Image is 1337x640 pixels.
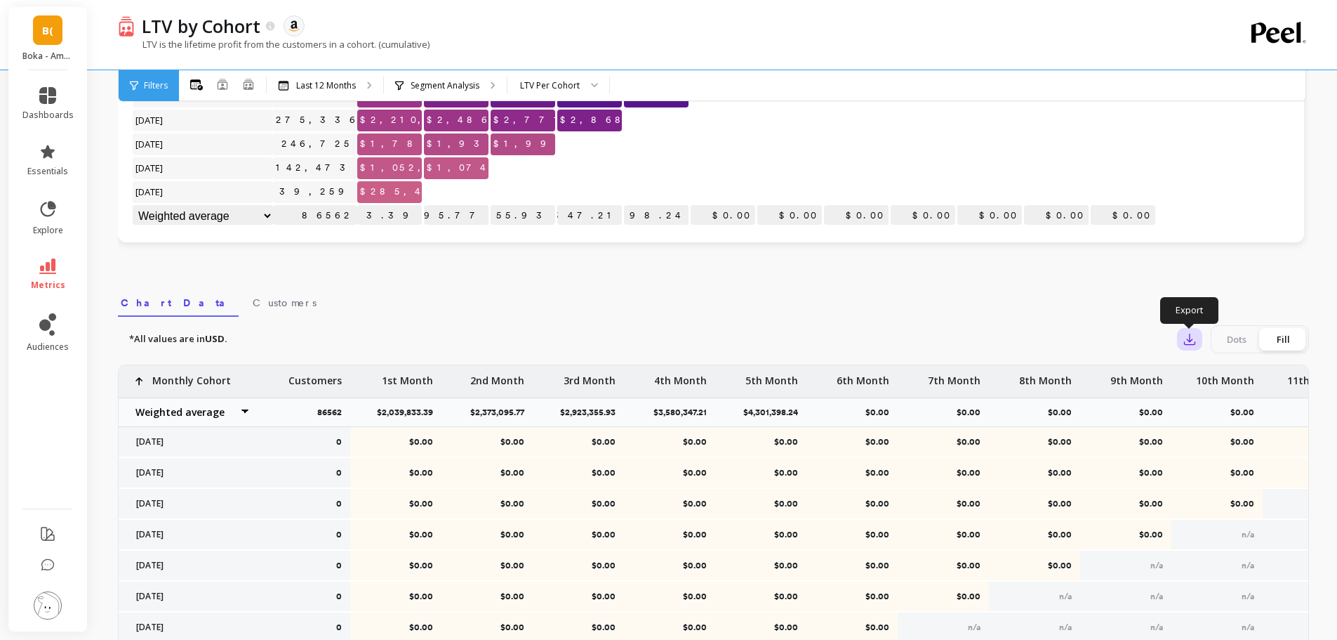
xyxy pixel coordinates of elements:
img: profile picture [34,592,62,620]
p: $0.00 [1048,407,1080,418]
p: 1st Month [382,365,433,388]
p: $0.00 [1089,498,1163,509]
p: $0.00 [907,529,980,540]
p: $0.00 [1230,407,1263,418]
p: $2,039,833.39 [357,205,422,226]
img: api.amazon.svg [288,20,300,32]
p: $0.00 [998,560,1072,571]
p: [DATE] [128,591,251,602]
span: [DATE] [133,181,167,202]
span: [DATE] [133,110,167,131]
p: LTV by Cohort [142,14,260,38]
p: $0.00 [451,436,524,448]
p: $0.00 [816,498,889,509]
span: Filters [144,80,168,91]
span: $1,074,855.67 [424,157,568,178]
p: $0.00 [957,205,1022,226]
span: [DATE] [133,157,167,178]
p: $0.00 [724,467,798,478]
p: $3,580,347.21 [557,205,622,226]
a: 142,473 [273,157,359,178]
p: 8th Month [1019,365,1072,388]
p: $0.00 [1180,436,1254,448]
p: $0.00 [1180,467,1254,478]
p: $0.00 [998,467,1072,478]
p: $0.00 [1139,407,1171,418]
p: $0.00 [1089,467,1163,478]
p: [DATE] [128,560,251,571]
span: n/a [1242,592,1254,601]
span: $2,486,460.51 [424,110,558,131]
p: $0.00 [724,498,798,509]
p: $0.00 [359,436,433,448]
p: $0.00 [998,529,1072,540]
p: LTV is the lifetime profit from the customers in a cohort. (cumulative) [118,38,430,51]
span: $1,785,764.00 [357,133,500,155]
p: $0.00 [891,205,955,226]
p: $0.00 [359,560,433,571]
p: 86562 [273,205,357,226]
p: $0.00 [1180,498,1254,509]
span: B( [42,22,53,39]
span: $2,868,016.44 [557,110,697,131]
p: $0.00 [451,529,524,540]
p: $0.00 [633,591,707,602]
p: [DATE] [128,622,251,633]
p: $0.00 [1091,205,1155,226]
p: $2,373,095.77 [470,407,533,418]
p: 3rd Month [564,365,616,388]
p: 0 [336,467,342,478]
p: $0.00 [542,622,616,633]
p: $0.00 [542,436,616,448]
p: $0.00 [691,205,755,226]
span: metrics [31,280,65,291]
p: $0.00 [1089,529,1163,540]
p: $0.00 [359,591,433,602]
p: $0.00 [816,560,889,571]
div: Dots [1213,328,1260,351]
p: Monthly Cohort [152,365,231,388]
div: Fill [1260,328,1306,351]
p: $0.00 [542,591,616,602]
div: LTV Per Cohort [520,79,580,92]
p: $0.00 [724,529,798,540]
p: 0 [336,560,342,571]
p: $0.00 [542,529,616,540]
p: $0.00 [724,560,798,571]
p: $0.00 [757,205,822,226]
p: $0.00 [633,436,707,448]
span: essentials [27,166,68,177]
span: n/a [1059,592,1072,601]
p: $0.00 [957,407,989,418]
p: $0.00 [451,560,524,571]
p: 4th Month [654,365,707,388]
p: $0.00 [359,498,433,509]
p: 10th Month [1196,365,1254,388]
img: header icon [118,15,135,36]
span: Customers [253,296,317,310]
p: 0 [336,591,342,602]
p: $0.00 [907,498,980,509]
span: $1,933,161.11 [424,133,576,155]
p: $0.00 [633,529,707,540]
span: n/a [968,622,980,632]
p: 6th Month [837,365,889,388]
span: $1,994,813.95 [491,133,651,155]
p: $0.00 [724,591,798,602]
p: $0.00 [451,467,524,478]
p: $0.00 [907,560,980,571]
p: $0.00 [816,591,889,602]
span: n/a [1150,561,1163,570]
span: [DATE] [133,133,167,155]
p: $0.00 [816,436,889,448]
p: $0.00 [633,560,707,571]
p: Segment Analysis [411,80,479,91]
p: Last 12 Months [296,80,356,91]
p: [DATE] [128,529,251,540]
p: $0.00 [907,591,980,602]
p: $0.00 [633,498,707,509]
p: $0.00 [865,407,898,418]
span: $285,432.33 [357,181,488,202]
span: Chart Data [121,296,236,310]
p: 0 [336,436,342,448]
